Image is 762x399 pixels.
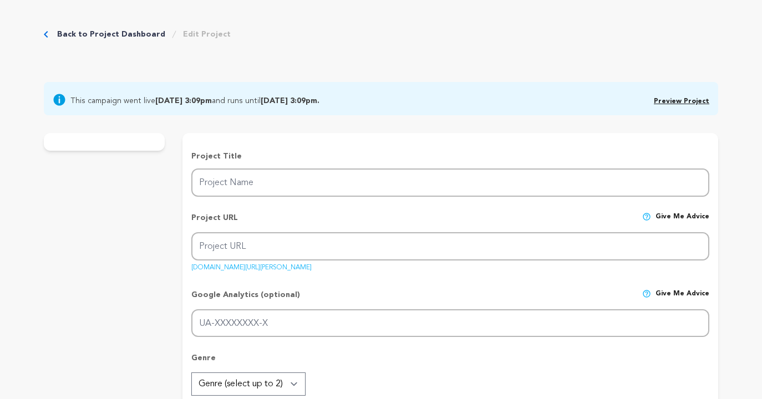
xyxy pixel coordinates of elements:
a: Back to Project Dashboard [57,29,165,40]
a: Edit Project [183,29,231,40]
p: Project Title [191,151,709,162]
p: Project URL [191,212,238,232]
b: [DATE] 3:09pm. [261,97,319,105]
b: [DATE] 3:09pm [155,97,212,105]
img: help-circle.svg [642,212,651,221]
input: UA-XXXXXXXX-X [191,309,709,337]
span: Give me advice [656,289,709,309]
input: Project Name [191,168,709,197]
a: [DOMAIN_NAME][URL][PERSON_NAME] [191,260,312,271]
img: help-circle.svg [642,289,651,298]
p: Genre [191,352,709,372]
span: This campaign went live and runs until [70,93,319,106]
input: Project URL [191,232,709,260]
div: Breadcrumb [44,29,231,40]
p: Google Analytics (optional) [191,289,300,309]
a: Preview Project [654,98,709,105]
span: Give me advice [656,212,709,232]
